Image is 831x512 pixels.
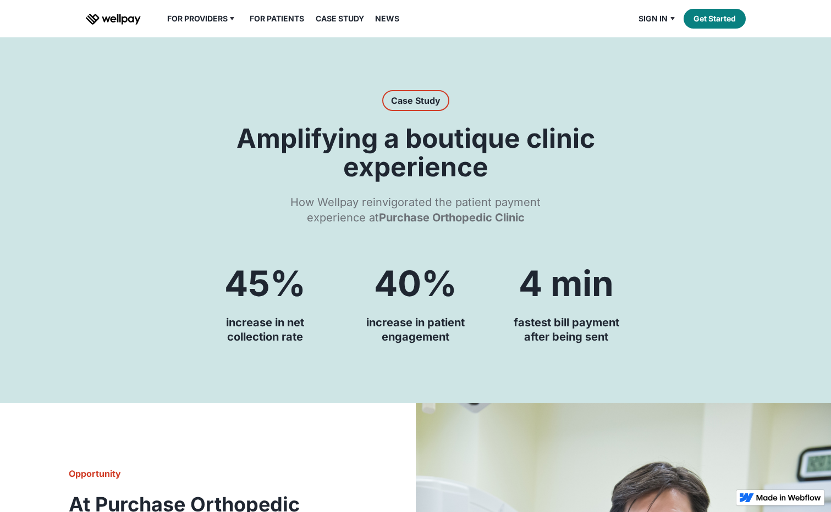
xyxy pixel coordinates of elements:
div: How Wellpay reinvigorated the patient payment experience at [275,194,557,225]
h4: increase in patient engagement [366,315,465,344]
h4: fastest bill payment after being sent [514,315,619,344]
a: home [86,12,141,25]
strong: Purchase Orthopedic Clinic [379,211,525,224]
a: For Patients [243,12,311,25]
h4: 40% [374,265,457,302]
a: News [368,12,406,25]
h2: Amplifying a boutique clinic experience [218,124,614,181]
div: For Providers [161,12,244,25]
div: For Providers [167,12,228,25]
a: Case Study [309,12,371,25]
h6: Opportunity [69,467,347,480]
div: Case Study [391,92,441,109]
div: Sign in [632,12,684,25]
img: Made in Webflow [756,494,821,501]
h4: increase in net collection rate [226,315,304,344]
a: Get Started [684,9,746,29]
div: Sign in [639,12,668,25]
h4: 45% [224,265,306,302]
h4: 4 min [519,265,614,302]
